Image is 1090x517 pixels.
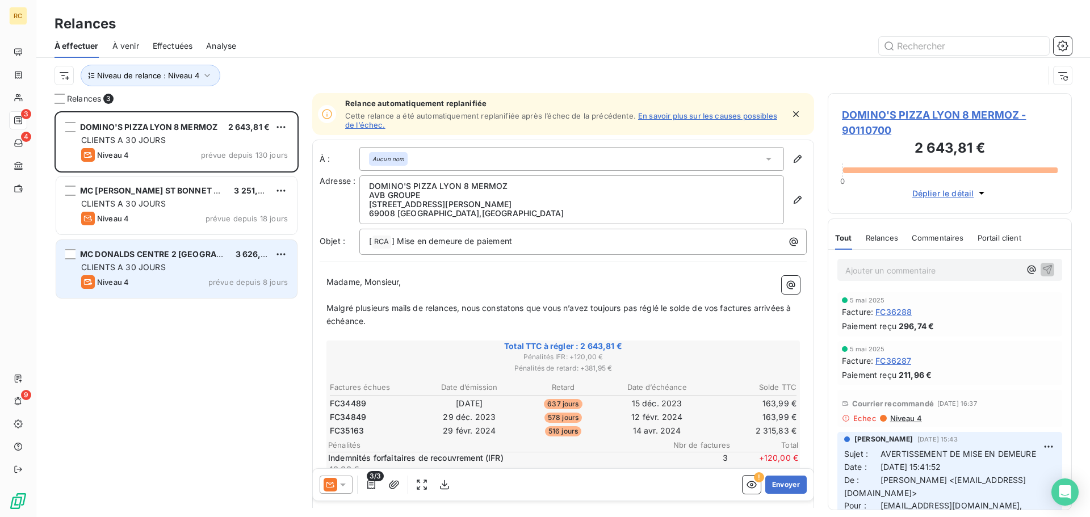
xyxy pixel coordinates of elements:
span: prévue depuis 130 jours [201,150,288,159]
label: À : [320,153,359,165]
span: CLIENTS A 30 JOURS [81,135,166,145]
span: Relances [866,233,898,242]
span: Paiement reçu [842,369,896,381]
em: Aucun nom [372,155,404,163]
span: [DATE] 15:43 [917,436,958,443]
span: Madame, Monsieur, [326,277,401,287]
span: Courrier recommandé [852,399,934,408]
span: Portail client [978,233,1021,242]
span: + 120,00 € [730,452,798,475]
td: 163,99 € [705,411,797,423]
th: Solde TTC [705,381,797,393]
span: Malgré plusieurs mails de relances, nous constatons que vous n’avez toujours pas réglé le solde d... [326,303,793,326]
span: MC [PERSON_NAME] ST BONNET DE MURE [80,186,250,195]
span: Tout [835,233,852,242]
td: 29 déc. 2023 [423,411,515,423]
span: Adresse : [320,176,355,186]
h3: Relances [54,14,116,34]
span: FC36288 [875,306,912,318]
p: AVB GROUPE [369,191,774,200]
div: RC [9,7,27,25]
span: prévue depuis 18 jours [206,214,288,223]
span: 3 [103,94,114,104]
span: Pénalités [328,440,662,449]
span: Total TTC à régler : 2 643,81 € [328,341,798,352]
td: 14 avr. 2024 [611,424,703,437]
button: Déplier le détail [909,187,991,200]
div: Open Intercom Messenger [1051,478,1079,506]
span: prévue depuis 8 jours [208,278,288,287]
span: Objet : [320,236,345,246]
span: Nbr de factures [662,440,730,449]
p: 40,00 € [328,464,657,475]
span: FC34489 [330,398,366,409]
span: Niveau 4 [97,150,129,159]
span: 2 643,81 € [228,122,270,132]
span: Cette relance a été automatiquement replanifiée après l’échec de la précédente. [345,111,636,120]
p: [STREET_ADDRESS][PERSON_NAME] [369,200,774,209]
span: FC35163 [330,425,364,436]
th: Date d’échéance [611,381,703,393]
span: De : [PERSON_NAME] <[EMAIL_ADDRESS][DOMAIN_NAME]> [844,475,1026,498]
td: 2 315,83 € [705,424,797,437]
p: 69008 [GEOGRAPHIC_DATA] , [GEOGRAPHIC_DATA] [369,209,774,218]
span: Niveau 4 [97,214,129,223]
span: À venir [112,40,139,52]
span: Niveau de relance : Niveau 4 [97,71,199,80]
span: 5 mai 2025 [850,297,885,304]
span: Sujet : AVERTISSEMENT DE MISE EN DEMEURE [844,449,1036,459]
span: Pénalités IFR : + 120,00 € [328,352,798,362]
span: 3/3 [367,471,384,481]
div: grid [54,111,299,517]
span: 211,96 € [899,369,932,381]
span: Relances [67,93,101,104]
img: Logo LeanPay [9,492,27,510]
span: 296,74 € [899,320,934,332]
td: 12 févr. 2024 [611,411,703,423]
td: 29 févr. 2024 [423,424,515,437]
td: 163,99 € [705,397,797,410]
span: 4 [21,132,31,142]
span: RCA [372,236,391,249]
span: Pénalités de retard : + 381,95 € [328,363,798,373]
input: Rechercher [879,37,1049,55]
span: Analyse [206,40,236,52]
span: 0 [840,176,845,186]
span: FC34849 [330,411,366,423]
p: DOMINO'S PIZZA LYON 8 MERMOZ [369,182,774,191]
h3: 2 643,81 € [842,138,1058,161]
span: 578 jours [544,413,582,423]
button: Niveau de relance : Niveau 4 [81,65,220,86]
span: 3 626,78 € [236,249,279,259]
a: En savoir plus sur les causes possibles de l’échec. [345,111,777,129]
span: CLIENTS A 30 JOURS [81,262,166,272]
span: Paiement reçu [842,320,896,332]
span: Effectuées [153,40,193,52]
span: DOMINO'S PIZZA LYON 8 MERMOZ - 90110700 [842,107,1058,138]
span: Déplier le détail [912,187,974,199]
span: [DATE] 16:37 [937,400,977,407]
span: Echec [853,414,877,423]
th: Retard [517,381,609,393]
span: 3 [660,452,728,475]
span: [ [369,236,372,246]
span: À effectuer [54,40,99,52]
span: ] Mise en demeure de paiement [392,236,512,246]
span: MC DONALDS CENTRE 2 [GEOGRAPHIC_DATA] [80,249,263,259]
th: Factures échues [329,381,422,393]
th: Date d’émission [423,381,515,393]
span: Relance automatiquement replanifiée [345,99,783,108]
span: 3 [21,109,31,119]
span: CLIENTS A 30 JOURS [81,199,166,208]
p: Indemnités forfaitaires de recouvrement (IFR) [328,452,657,464]
span: FC36287 [875,355,911,367]
span: 3 251,86 € [234,186,276,195]
span: [PERSON_NAME] [854,434,913,444]
span: 516 jours [545,426,581,436]
td: [DATE] [423,397,515,410]
span: Niveau 4 [889,414,922,423]
button: Envoyer [765,476,807,494]
span: Total [730,440,798,449]
span: 5 mai 2025 [850,346,885,352]
span: Date : [DATE] 15:41:52 [844,462,941,472]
